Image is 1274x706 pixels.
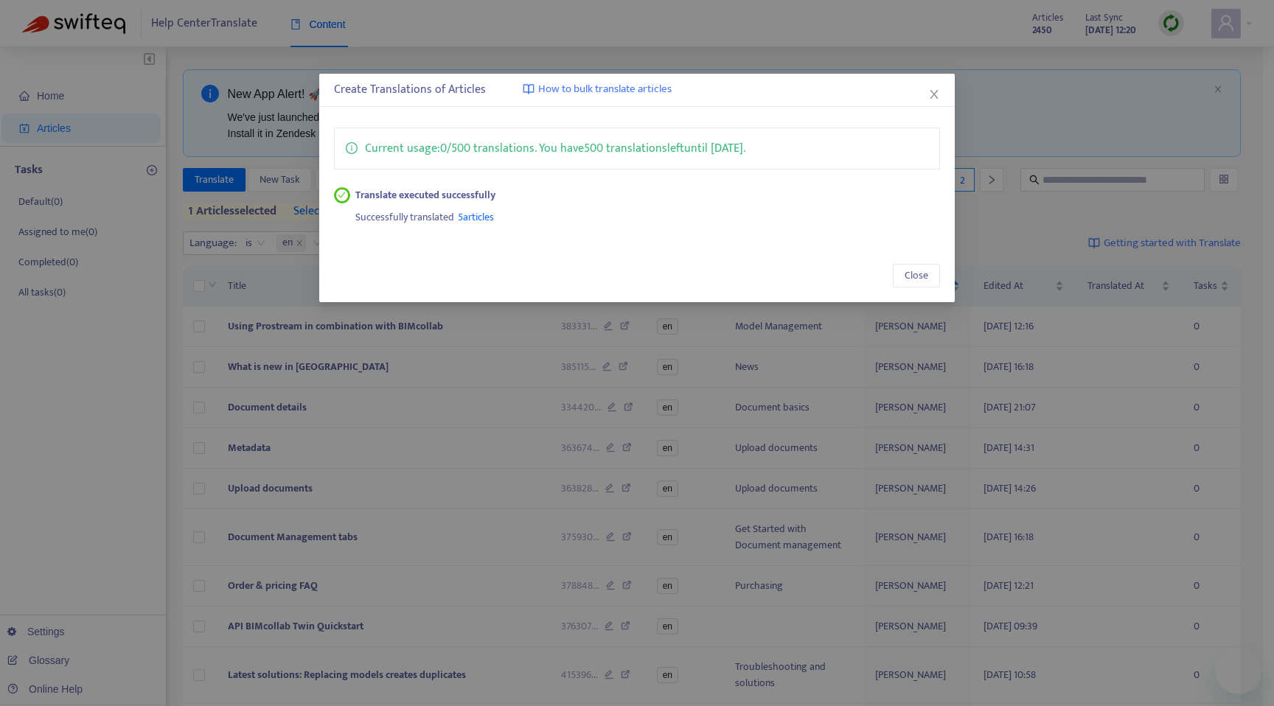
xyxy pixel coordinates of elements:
strong: Translate executed successfully [355,187,495,203]
span: check [338,191,346,199]
a: How to bulk translate articles [523,81,672,98]
span: 5 articles [458,209,494,226]
div: Create Translations of Articles [334,81,940,99]
span: info-circle [346,139,358,154]
iframe: To enrich screen reader interactions, please activate Accessibility in Grammarly extension settings [1215,647,1262,694]
p: Current usage: 0 / 500 translations . You have 500 translations left until [DATE] . [365,139,745,158]
div: Successfully translated [355,203,940,226]
button: Close [893,264,940,287]
span: close [928,88,940,100]
img: image-link [523,83,535,95]
span: Close [905,268,928,284]
span: How to bulk translate articles [538,81,672,98]
button: Close [926,86,942,102]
